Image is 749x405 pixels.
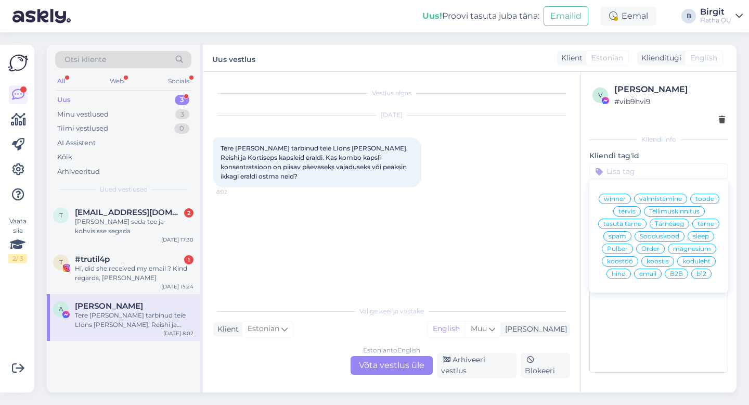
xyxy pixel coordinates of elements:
span: Estonian [248,323,279,335]
div: 3 [175,109,189,120]
span: b12 [696,271,706,277]
div: Vaata siia [8,217,27,263]
span: Tarneaeg [655,221,684,227]
div: Võta vestlus üle [351,356,433,375]
div: Hi, did she received my email ? Kind regards, [PERSON_NAME] [75,264,193,283]
div: Web [108,74,126,88]
label: Uus vestlus [212,51,255,65]
div: Klient [213,324,239,335]
span: sleep [693,233,709,239]
span: spam [609,233,626,239]
div: B [681,9,696,23]
span: T [59,211,63,219]
div: Klienditugi [637,53,681,64]
span: B2B [670,271,683,277]
span: Timo.lambing@gmail.com [75,208,183,217]
div: Klient [557,53,583,64]
input: Lisa tag [589,163,728,179]
div: [DATE] 17:30 [161,236,193,244]
a: BirgitHatha OÜ [700,8,743,24]
span: winner [604,196,626,202]
span: English [690,53,717,64]
span: 8:02 [216,188,255,196]
span: Order [641,246,660,252]
div: 0 [174,123,189,134]
span: magnesium [673,246,711,252]
span: v [598,91,602,99]
span: Tellimuskinnitus [649,208,700,214]
div: # vib9hvi9 [614,96,725,107]
span: koduleht [682,258,711,264]
div: Arhiveeri vestlus [437,353,516,378]
div: 2 [184,208,193,218]
span: valmistamine [639,196,682,202]
div: English [428,321,465,337]
div: [PERSON_NAME] [501,324,567,335]
b: Uus! [422,11,442,21]
span: Tere [PERSON_NAME] tarbinud teie LIons [PERSON_NAME], Reishi ja Kortiseps kapsleid eraldi. Kas ko... [221,144,409,180]
div: Valige keel ja vastake [213,307,570,316]
span: koostöö [607,258,633,264]
span: Sooduskood [640,233,679,239]
span: hind [612,271,626,277]
div: [DATE] 15:24 [161,283,193,290]
span: koostis [647,258,669,264]
div: Tere [PERSON_NAME] tarbinud teie LIons [PERSON_NAME], Reishi ja Kortiseps kapsleid eraldi. Kas ko... [75,311,193,330]
div: All [55,74,67,88]
button: Emailid [544,6,588,26]
div: [DATE] [213,110,570,120]
div: Uus [57,95,71,105]
span: tasuta tarne [603,221,641,227]
div: Socials [166,74,191,88]
div: Estonian to English [363,346,420,355]
span: Muu [471,324,487,333]
div: 3 [175,95,189,105]
span: Otsi kliente [64,54,106,65]
div: Tiimi vestlused [57,123,108,134]
div: [PERSON_NAME] [614,83,725,96]
div: Kliendi info [589,135,728,144]
span: Anneli Schön [75,301,143,311]
div: Proovi tasuta juba täna: [422,10,539,22]
span: email [639,271,656,277]
span: #trutil4p [75,255,110,264]
span: Uued vestlused [99,185,148,194]
div: AI Assistent [57,138,96,148]
div: Minu vestlused [57,109,109,120]
div: Vestlus algas [213,88,570,98]
div: Birgit [700,8,731,16]
span: tervis [618,208,636,214]
span: A [59,305,63,313]
div: Hatha OÜ [700,16,731,24]
p: Kliendi tag'id [589,150,728,161]
img: Askly Logo [8,53,28,73]
div: 2 / 3 [8,254,27,263]
div: Arhiveeritud [57,167,100,177]
div: [DATE] 8:02 [163,330,193,337]
div: Blokeeri [521,353,570,378]
span: Pulber [607,246,628,252]
span: Estonian [591,53,623,64]
div: Eemal [601,7,656,26]
div: Kõik [57,152,72,162]
span: tarne [698,221,714,227]
span: t [59,258,63,266]
div: [PERSON_NAME] seda tee ja kohvisisse segada [75,217,193,236]
span: toode [695,196,714,202]
div: 1 [184,255,193,264]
